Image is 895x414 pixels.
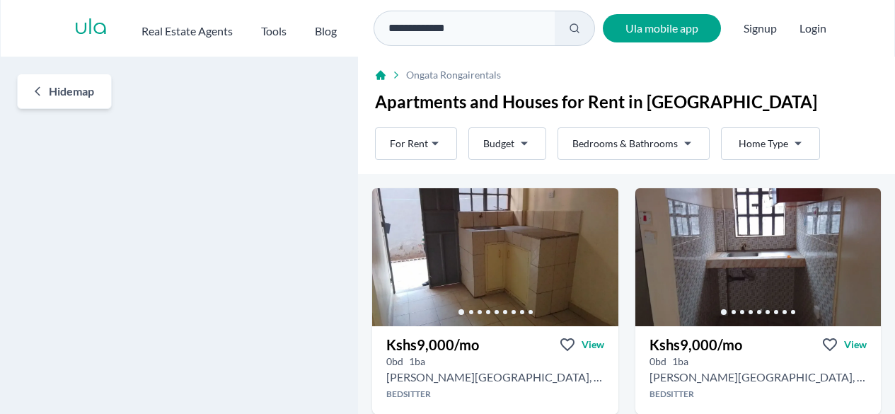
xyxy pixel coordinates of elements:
[721,127,820,160] button: Home Type
[386,335,479,355] h3: Kshs 9,000 /mo
[315,17,337,40] a: Blog
[386,369,604,386] h2: Bedsitter for rent in Ongata Rongai - Kshs 9,000/mo -Tosha Rongai Petrol Station, Nairobi, Kenya,...
[372,389,618,400] h4: Bedsitter
[649,369,867,386] h2: Bedsitter for rent in Ongata Rongai - Kshs 9,000/mo -Tosha Rongai Petrol Station, Nairobi, Kenya,...
[649,335,742,355] h3: Kshs 9,000 /mo
[635,389,882,400] h4: Bedsitter
[744,14,777,42] span: Signup
[409,355,425,369] h5: 1 bathrooms
[386,355,403,369] h5: 0 bedrooms
[558,127,710,160] button: Bedrooms & Bathrooms
[649,355,666,369] h5: 0 bedrooms
[142,17,365,40] nav: Main
[572,137,678,151] span: Bedrooms & Bathrooms
[406,68,501,82] span: Ongata Rongai rentals
[468,127,546,160] button: Budget
[635,188,882,326] img: Bedsitter for rent - Kshs 9,000/mo - in Ongata Rongai Tosha Rongai Petrol Station, Nairobi, Kenya...
[261,23,287,40] h2: Tools
[739,137,788,151] span: Home Type
[142,17,233,40] button: Real Estate Agents
[261,17,287,40] button: Tools
[799,20,826,37] button: Login
[375,127,457,160] button: For Rent
[672,355,688,369] h5: 1 bathrooms
[315,23,337,40] h2: Blog
[844,338,867,352] span: View
[142,23,233,40] h2: Real Estate Agents
[483,137,514,151] span: Budget
[582,338,604,352] span: View
[603,14,721,42] a: Ula mobile app
[74,16,108,41] a: ula
[375,91,878,113] h1: Apartments and Houses for Rent in [GEOGRAPHIC_DATA]
[390,137,428,151] span: For Rent
[49,83,94,100] span: Hide map
[372,188,618,326] img: Bedsitter for rent - Kshs 9,000/mo - in Ongata Rongai around Tosha Rongai Petrol Station, Nairobi...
